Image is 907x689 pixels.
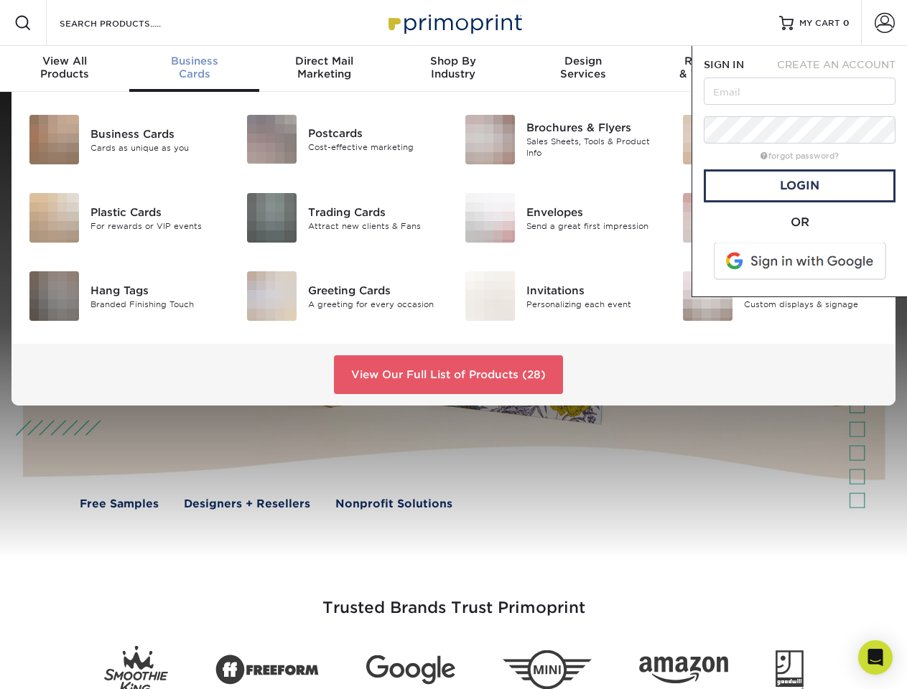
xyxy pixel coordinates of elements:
[334,355,563,394] a: View Our Full List of Products (28)
[518,55,648,67] span: Design
[648,55,777,67] span: Resources
[518,55,648,80] div: Services
[382,7,526,38] img: Primoprint
[366,655,455,685] img: Google
[4,645,122,684] iframe: Google Customer Reviews
[639,657,728,684] img: Amazon
[704,214,896,231] div: OR
[34,564,874,634] h3: Trusted Brands Trust Primoprint
[129,55,259,80] div: Cards
[389,46,518,92] a: Shop ByIndustry
[259,46,389,92] a: Direct MailMarketing
[259,55,389,67] span: Direct Mail
[518,46,648,92] a: DesignServices
[843,18,850,28] span: 0
[648,46,777,92] a: Resources& Templates
[58,14,198,32] input: SEARCH PRODUCTS.....
[129,55,259,67] span: Business
[776,650,804,689] img: Goodwill
[799,17,840,29] span: MY CART
[858,640,893,675] div: Open Intercom Messenger
[777,59,896,70] span: CREATE AN ACCOUNT
[259,55,389,80] div: Marketing
[704,59,744,70] span: SIGN IN
[704,78,896,105] input: Email
[704,169,896,202] a: Login
[129,46,259,92] a: BusinessCards
[761,151,839,161] a: forgot password?
[389,55,518,80] div: Industry
[389,55,518,67] span: Shop By
[648,55,777,80] div: & Templates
